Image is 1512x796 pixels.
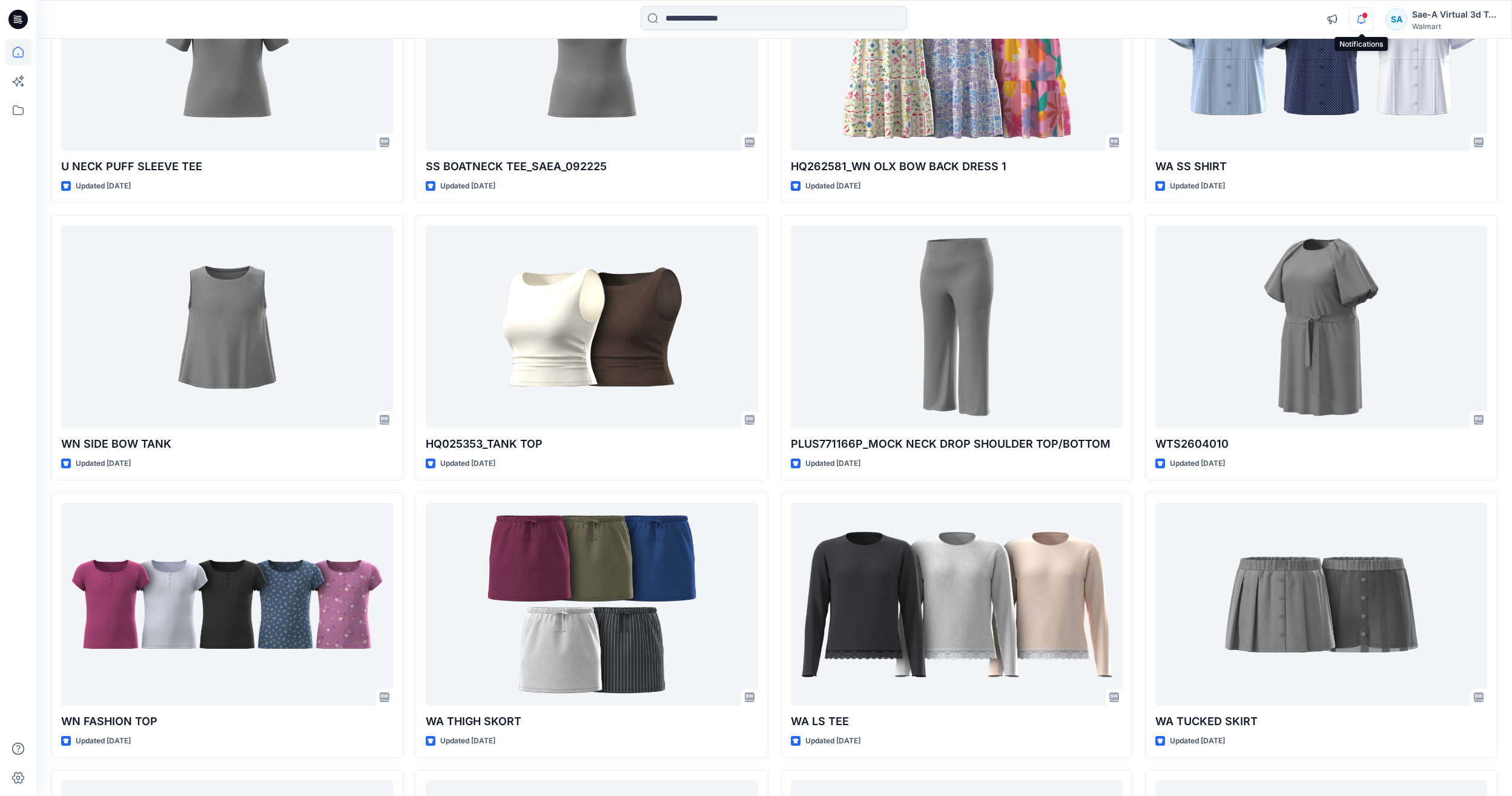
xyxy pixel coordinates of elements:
[1155,225,1487,428] a: WTS2604010
[1155,436,1487,453] p: WTS2604010
[805,735,860,748] p: Updated [DATE]
[791,713,1123,730] p: WA LS TEE
[61,158,393,175] p: U NECK PUFF SLEEVE TEE
[61,436,393,453] p: WN SIDE BOW TANK
[61,225,393,428] a: WN SIDE BOW TANK
[805,457,860,470] p: Updated [DATE]
[440,180,495,193] p: Updated [DATE]
[426,436,758,453] p: HQ025353_TANK TOP
[1170,180,1225,193] p: Updated [DATE]
[440,735,495,748] p: Updated [DATE]
[61,713,393,730] p: WN FASHION TOP
[1170,735,1225,748] p: Updated [DATE]
[1155,713,1487,730] p: WA TUCKED SKIRT
[791,225,1123,428] a: PLUS771166P_MOCK NECK DROP SHOULDER TOP/BOTTOM
[1155,503,1487,706] a: WA TUCKED SKIRT
[76,180,131,193] p: Updated [DATE]
[1412,7,1497,22] div: Sae-A Virtual 3d Team
[426,503,758,706] a: WA THIGH SKORT
[440,457,495,470] p: Updated [DATE]
[76,735,131,748] p: Updated [DATE]
[1155,158,1487,175] p: WA SS SHIRT
[805,180,860,193] p: Updated [DATE]
[61,503,393,706] a: WN FASHION TOP
[1385,8,1407,30] div: SA
[426,225,758,428] a: HQ025353_TANK TOP
[1412,22,1497,31] div: Walmart
[426,713,758,730] p: WA THIGH SKORT
[1170,457,1225,470] p: Updated [DATE]
[426,158,758,175] p: SS BOATNECK TEE_SAEA_092225
[791,158,1123,175] p: HQ262581_WN OLX BOW BACK DRESS 1
[791,503,1123,706] a: WA LS TEE
[791,436,1123,453] p: PLUS771166P_MOCK NECK DROP SHOULDER TOP/BOTTOM
[76,457,131,470] p: Updated [DATE]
